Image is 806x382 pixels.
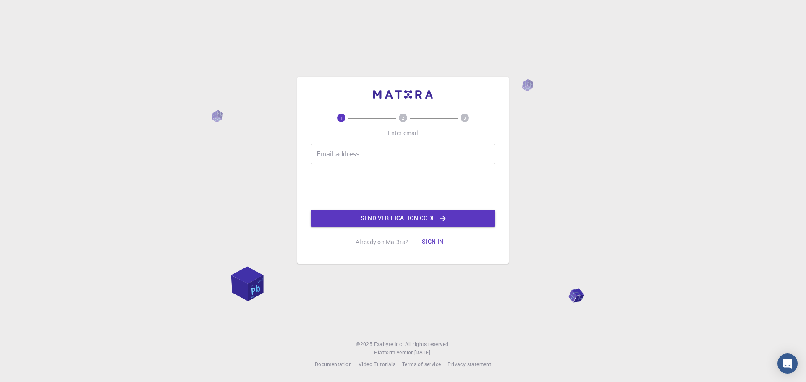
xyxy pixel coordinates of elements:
a: Documentation [315,360,352,369]
span: Video Tutorials [359,361,395,367]
a: Video Tutorials [359,360,395,369]
iframe: reCAPTCHA [339,171,467,203]
button: Send verification code [311,210,495,227]
span: Terms of service [402,361,441,367]
text: 2 [402,115,404,121]
span: Privacy statement [447,361,491,367]
p: Already on Mat3ra? [356,238,408,246]
text: 1 [340,115,343,121]
a: Exabyte Inc. [374,340,403,348]
a: [DATE]. [414,348,432,357]
a: Terms of service [402,360,441,369]
p: Enter email [388,129,419,137]
span: Exabyte Inc. [374,340,403,347]
span: Platform version [374,348,414,357]
text: 3 [463,115,466,121]
a: Privacy statement [447,360,491,369]
span: All rights reserved. [405,340,450,348]
span: Documentation [315,361,352,367]
div: Open Intercom Messenger [777,353,798,374]
span: © 2025 [356,340,374,348]
span: [DATE] . [414,349,432,356]
button: Sign in [415,234,450,250]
